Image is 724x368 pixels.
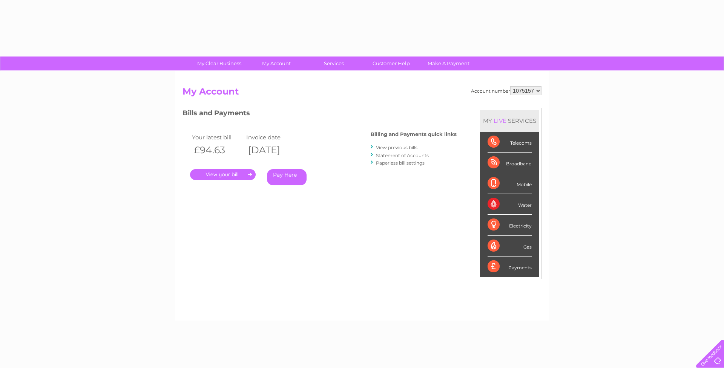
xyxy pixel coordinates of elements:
[376,160,425,166] a: Paperless bill settings
[488,194,532,215] div: Water
[492,117,508,124] div: LIVE
[244,142,299,158] th: [DATE]
[190,142,244,158] th: £94.63
[376,145,417,150] a: View previous bills
[488,132,532,153] div: Telecoms
[471,86,541,95] div: Account number
[183,86,541,101] h2: My Account
[376,153,429,158] a: Statement of Accounts
[488,215,532,235] div: Electricity
[245,56,308,70] a: My Account
[303,56,365,70] a: Services
[488,153,532,173] div: Broadband
[190,169,256,180] a: .
[188,56,250,70] a: My Clear Business
[190,132,244,142] td: Your latest bill
[360,56,422,70] a: Customer Help
[488,173,532,194] div: Mobile
[244,132,299,142] td: Invoice date
[417,56,480,70] a: Make A Payment
[488,236,532,257] div: Gas
[488,257,532,277] div: Payments
[183,108,457,121] h3: Bills and Payments
[480,110,539,131] div: MY SERVICES
[267,169,307,185] a: Pay Here
[371,131,457,137] h4: Billing and Payments quick links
